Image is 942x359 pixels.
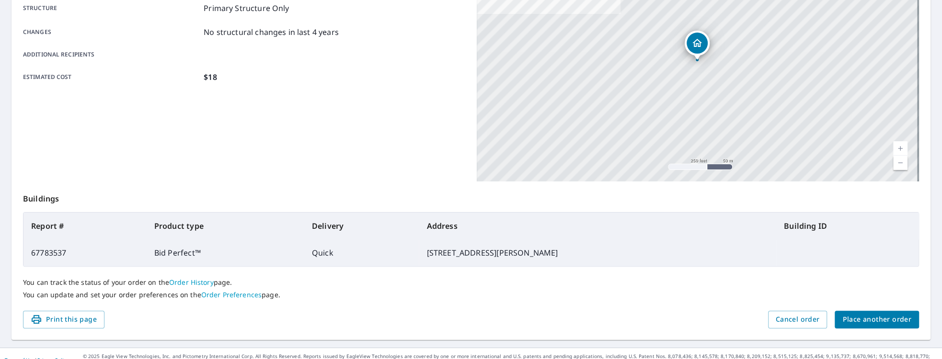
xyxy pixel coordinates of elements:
[23,213,147,239] th: Report #
[201,290,262,299] a: Order Preferences
[776,213,919,239] th: Building ID
[204,26,339,38] p: No structural changes in last 4 years
[835,311,919,328] button: Place another order
[304,213,419,239] th: Delivery
[23,50,200,59] p: Additional recipients
[23,311,104,328] button: Print this page
[419,213,776,239] th: Address
[893,141,908,156] a: Current Level 17, Zoom In
[204,71,217,83] p: $18
[169,278,214,287] a: Order History
[768,311,827,328] button: Cancel order
[147,213,304,239] th: Product type
[23,71,200,83] p: Estimated cost
[23,181,919,212] p: Buildings
[204,2,289,14] p: Primary Structure Only
[842,314,911,325] span: Place another order
[776,314,820,325] span: Cancel order
[23,239,147,266] td: 67783537
[304,239,419,266] td: Quick
[685,31,710,60] div: Dropped pin, building 1, Residential property, 15 Wherry Ct Portsmouth, VA 23702
[23,278,919,287] p: You can track the status of your order on the page.
[23,26,200,38] p: Changes
[419,239,776,266] td: [STREET_ADDRESS][PERSON_NAME]
[31,314,97,325] span: Print this page
[23,2,200,14] p: Structure
[893,156,908,170] a: Current Level 17, Zoom Out
[147,239,304,266] td: Bid Perfect™
[23,291,919,299] p: You can update and set your order preferences on the page.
